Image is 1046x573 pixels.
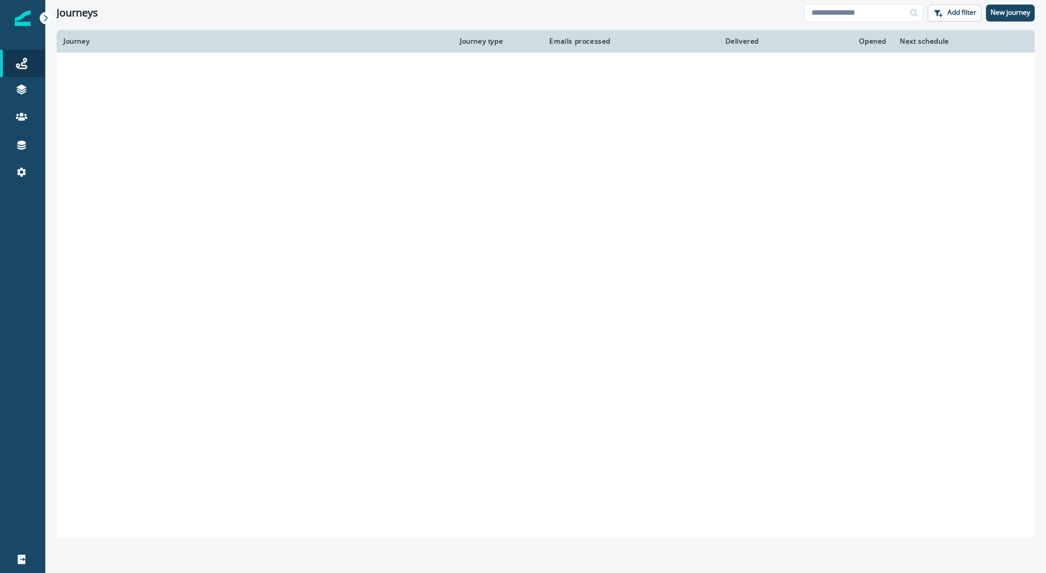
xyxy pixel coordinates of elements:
[986,5,1035,22] button: New journey
[545,37,610,46] div: Emails processed
[57,7,98,19] h1: Journeys
[624,37,759,46] div: Delivered
[15,10,31,26] img: Inflection
[900,37,1000,46] div: Next schedule
[947,8,976,16] p: Add filter
[991,8,1030,16] p: New journey
[772,37,886,46] div: Opened
[460,37,531,46] div: Journey type
[928,5,981,22] button: Add filter
[63,37,446,46] div: Journey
